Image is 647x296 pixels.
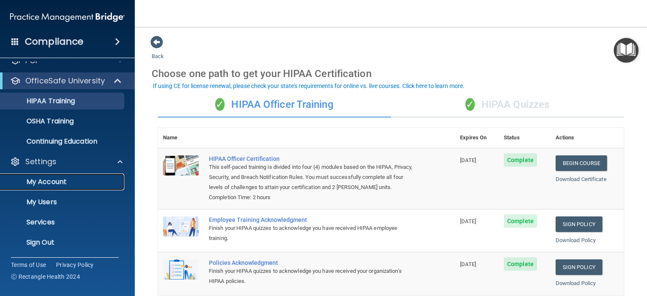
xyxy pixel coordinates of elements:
a: HIPAA Officer Certification [209,155,413,162]
a: Back [152,43,164,59]
a: Download Policy [556,280,596,286]
div: If using CE for license renewal, please check your state's requirements for online vs. live cours... [153,83,465,89]
a: Download Certificate [556,176,607,182]
div: Choose one path to get your HIPAA Certification [152,61,630,86]
span: [DATE] [460,218,476,224]
p: Continuing Education [5,137,120,146]
span: ✓ [215,98,225,111]
p: My Account [5,178,120,186]
th: Status [499,128,551,148]
a: Sign Policy [556,216,602,232]
p: Sign Out [5,238,120,247]
span: Complete [504,153,537,167]
a: Download Policy [556,237,596,243]
a: OfficeSafe University [10,76,122,86]
p: Services [5,218,120,227]
div: Finish your HIPAA quizzes to acknowledge you have received HIPAA employee training. [209,223,413,243]
span: Ⓒ Rectangle Health 2024 [11,272,80,281]
h4: Compliance [25,36,83,48]
th: Name [158,128,204,148]
div: HIPAA Officer Training [158,92,391,117]
span: [DATE] [460,157,476,163]
span: [DATE] [460,261,476,267]
p: OfficeSafe University [25,76,105,86]
span: Complete [504,257,537,271]
a: Terms of Use [11,261,46,269]
div: Finish your HIPAA quizzes to acknowledge you have received your organization’s HIPAA policies. [209,266,413,286]
th: Expires On [455,128,499,148]
span: Complete [504,214,537,228]
a: Sign Policy [556,259,602,275]
img: PMB logo [10,9,125,26]
a: Settings [10,157,123,167]
p: Settings [25,157,56,167]
div: Employee Training Acknowledgment [209,216,413,223]
th: Actions [551,128,624,148]
button: If using CE for license renewal, please check your state's requirements for online vs. live cours... [152,82,466,90]
iframe: Drift Widget Chat Controller [605,253,637,285]
div: Completion Time: 2 hours [209,192,413,203]
div: HIPAA Quizzes [391,92,624,117]
button: Open Resource Center [614,38,639,63]
p: My Users [5,198,120,206]
a: Privacy Policy [56,261,94,269]
span: ✓ [465,98,475,111]
p: HIPAA Training [5,97,75,105]
div: Policies Acknowledgment [209,259,413,266]
a: Begin Course [556,155,607,171]
div: This self-paced training is divided into four (4) modules based on the HIPAA, Privacy, Security, ... [209,162,413,192]
p: OSHA Training [5,117,74,125]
